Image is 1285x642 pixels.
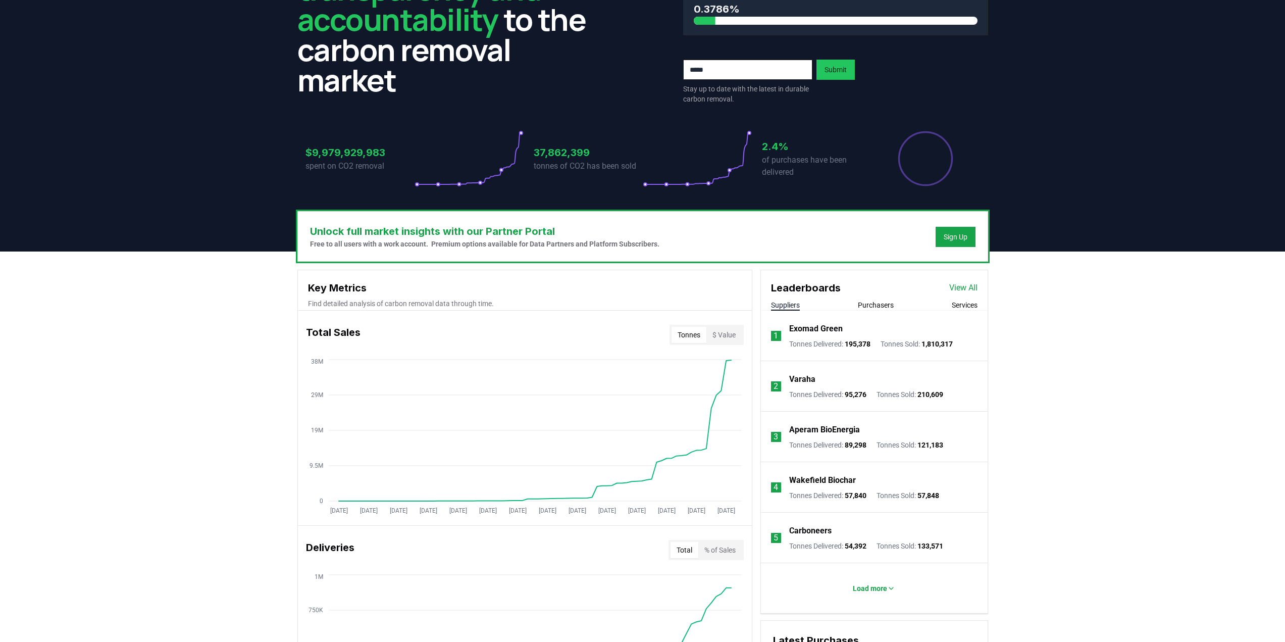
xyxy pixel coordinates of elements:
[308,280,742,295] h3: Key Metrics
[774,330,778,342] p: 1
[389,507,407,514] tspan: [DATE]
[845,340,870,348] span: 195,378
[330,507,347,514] tspan: [DATE]
[568,507,586,514] tspan: [DATE]
[320,498,323,505] tspan: 0
[762,139,871,154] h3: 2.4%
[538,507,556,514] tspan: [DATE]
[936,227,975,247] button: Sign Up
[845,390,866,399] span: 95,276
[771,280,841,295] h3: Leaderboards
[683,84,812,104] p: Stay up to date with the latest in durable carbon removal.
[789,323,843,335] a: Exomad Green
[774,481,778,493] p: 4
[789,490,866,501] p: Tonnes Delivered :
[952,300,978,310] button: Services
[877,440,943,450] p: Tonnes Sold :
[310,224,659,239] h3: Unlock full market insights with our Partner Portal
[306,540,354,560] h3: Deliveries
[762,154,871,178] p: of purchases have been delivered
[534,145,643,160] h3: 37,862,399
[774,380,778,392] p: 2
[877,490,939,501] p: Tonnes Sold :
[789,474,856,486] a: Wakefield Biochar
[419,507,437,514] tspan: [DATE]
[789,424,860,436] a: Aperam BioEnergia
[858,300,894,310] button: Purchasers
[310,239,659,249] p: Free to all users with a work account. Premium options available for Data Partners and Platform S...
[877,389,943,400] p: Tonnes Sold :
[949,282,978,294] a: View All
[306,325,361,345] h3: Total Sales
[310,462,323,469] tspan: 9.5M
[789,525,832,537] a: Carboneers
[508,507,526,514] tspan: [DATE]
[845,578,903,599] button: Load more
[917,441,943,449] span: 121,183
[315,573,323,580] tspan: 1M
[479,507,496,514] tspan: [DATE]
[897,130,954,187] div: Percentage of sales delivered
[881,339,953,349] p: Tonnes Sold :
[917,542,943,550] span: 133,571
[717,507,735,514] tspan: [DATE]
[309,607,323,614] tspan: 750K
[816,60,855,80] button: Submit
[774,532,778,544] p: 5
[534,160,643,172] p: tonnes of CO2 has been sold
[789,389,866,400] p: Tonnes Delivered :
[671,542,698,558] button: Total
[305,160,415,172] p: spent on CO2 removal
[694,2,978,17] h3: 0.3786%
[877,541,943,551] p: Tonnes Sold :
[789,373,815,385] a: Varaha
[789,541,866,551] p: Tonnes Delivered :
[687,507,705,514] tspan: [DATE]
[944,232,967,242] a: Sign Up
[845,491,866,500] span: 57,840
[789,339,870,349] p: Tonnes Delivered :
[921,340,953,348] span: 1,810,317
[305,145,415,160] h3: $9,979,929,983
[308,299,742,309] p: Find detailed analysis of carbon removal data through time.
[774,431,778,443] p: 3
[789,440,866,450] p: Tonnes Delivered :
[672,327,706,343] button: Tonnes
[845,542,866,550] span: 54,392
[359,507,377,514] tspan: [DATE]
[657,507,675,514] tspan: [DATE]
[917,491,939,500] span: 57,848
[311,358,323,365] tspan: 38M
[628,507,645,514] tspan: [DATE]
[698,542,742,558] button: % of Sales
[917,390,943,399] span: 210,609
[311,391,323,399] tspan: 29M
[845,441,866,449] span: 89,298
[449,507,467,514] tspan: [DATE]
[771,300,800,310] button: Suppliers
[311,427,323,434] tspan: 19M
[598,507,615,514] tspan: [DATE]
[853,583,887,594] p: Load more
[706,327,742,343] button: $ Value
